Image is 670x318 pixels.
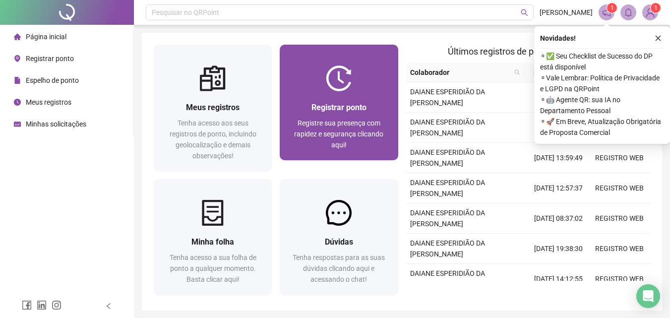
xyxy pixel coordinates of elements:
[528,264,589,294] td: [DATE] 14:12:55
[325,237,353,247] span: Dúvidas
[528,203,589,234] td: [DATE] 08:37:02
[293,254,385,283] span: Tenha respostas para as suas dúvidas clicando aqui e acessando o chat!
[26,55,74,63] span: Registrar ponto
[410,148,485,167] span: DAIANE ESPERIDIÃO DA [PERSON_NAME]
[524,63,583,82] th: Data/Hora
[636,284,660,308] div: Open Intercom Messenger
[540,94,664,116] span: ⚬ 🤖 Agente QR: sua IA no Departamento Pessoal
[448,46,608,57] span: Últimos registros de ponto sincronizados
[14,55,21,62] span: environment
[540,7,593,18] span: [PERSON_NAME]
[170,119,256,160] span: Tenha acesso aos seus registros de ponto, incluindo geolocalização e demais observações!
[512,65,522,80] span: search
[186,103,240,112] span: Meus registros
[514,69,520,75] span: search
[311,103,366,112] span: Registrar ponto
[105,303,112,310] span: left
[643,5,658,20] img: 84177
[654,4,658,11] span: 1
[37,300,47,310] span: linkedin
[14,121,21,127] span: schedule
[528,67,571,78] span: Data/Hora
[540,116,664,138] span: ⚬ 🚀 Em Breve, Atualização Obrigatória de Proposta Comercial
[528,173,589,203] td: [DATE] 12:57:37
[528,113,589,143] td: [DATE] 18:28:55
[540,33,576,44] span: Novidades !
[540,72,664,94] span: ⚬ Vale Lembrar: Política de Privacidade e LGPD na QRPoint
[410,118,485,137] span: DAIANE ESPERIDIÃO DA [PERSON_NAME]
[14,77,21,84] span: file
[521,9,528,16] span: search
[410,179,485,197] span: DAIANE ESPERIDIÃO DA [PERSON_NAME]
[602,8,611,17] span: notification
[589,203,650,234] td: REGISTRO WEB
[589,264,650,294] td: REGISTRO WEB
[655,35,662,42] span: close
[26,120,86,128] span: Minhas solicitações
[52,300,61,310] span: instagram
[170,254,256,283] span: Tenha acesso a sua folha de ponto a qualquer momento. Basta clicar aqui!
[610,4,614,11] span: 1
[528,143,589,173] td: [DATE] 13:59:49
[410,239,485,258] span: DAIANE ESPERIDIÃO DA [PERSON_NAME]
[589,234,650,264] td: REGISTRO WEB
[589,173,650,203] td: REGISTRO WEB
[191,237,234,247] span: Minha folha
[154,45,272,171] a: Meus registrosTenha acesso aos seus registros de ponto, incluindo geolocalização e demais observa...
[280,179,398,295] a: DúvidasTenha respostas para as suas dúvidas clicando aqui e acessando o chat!
[410,269,485,288] span: DAIANE ESPERIDIÃO DA [PERSON_NAME]
[26,76,79,84] span: Espelho de ponto
[410,67,511,78] span: Colaborador
[410,88,485,107] span: DAIANE ESPERIDIÃO DA [PERSON_NAME]
[410,209,485,228] span: DAIANE ESPERIDIÃO DA [PERSON_NAME]
[607,3,617,13] sup: 1
[540,51,664,72] span: ⚬ ✅ Seu Checklist de Sucesso do DP está disponível
[26,98,71,106] span: Meus registros
[22,300,32,310] span: facebook
[26,33,66,41] span: Página inicial
[651,3,661,13] sup: Atualize o seu contato no menu Meus Dados
[624,8,633,17] span: bell
[154,179,272,295] a: Minha folhaTenha acesso a sua folha de ponto a qualquer momento. Basta clicar aqui!
[528,234,589,264] td: [DATE] 19:38:30
[14,33,21,40] span: home
[280,45,398,160] a: Registrar pontoRegistre sua presença com rapidez e segurança clicando aqui!
[528,82,589,113] td: [DATE] 08:29:29
[589,143,650,173] td: REGISTRO WEB
[14,99,21,106] span: clock-circle
[294,119,383,149] span: Registre sua presença com rapidez e segurança clicando aqui!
